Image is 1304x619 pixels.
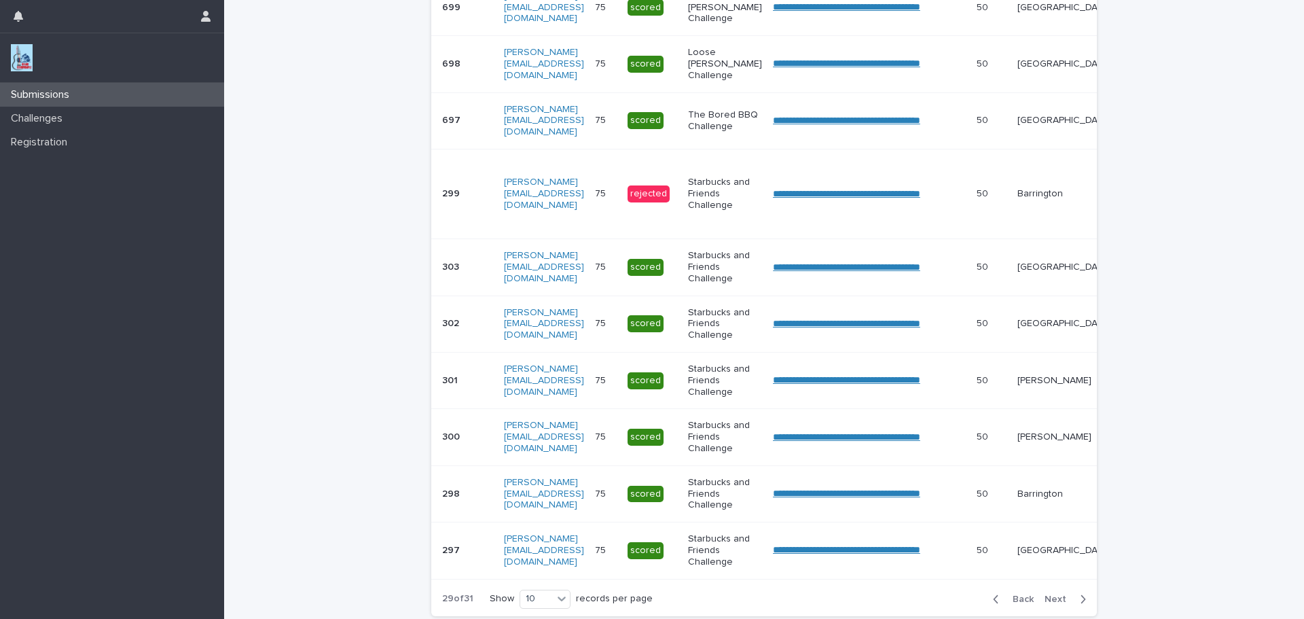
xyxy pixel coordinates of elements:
[628,185,670,202] div: rejected
[688,307,762,341] p: Starbucks and Friends Challenge
[595,542,609,556] p: 75
[1017,489,1111,500] p: Barrington
[442,259,462,273] p: 303
[628,372,664,389] div: scored
[595,259,609,273] p: 75
[688,250,762,284] p: Starbucks and Friends Challenge
[595,372,609,387] p: 75
[595,56,609,70] p: 75
[595,486,609,500] p: 75
[5,112,73,125] p: Challenges
[1017,545,1111,556] p: [GEOGRAPHIC_DATA]
[504,105,584,137] a: [PERSON_NAME][EMAIL_ADDRESS][DOMAIN_NAME]
[1039,593,1097,605] button: Next
[688,47,762,81] p: Loose [PERSON_NAME] Challenge
[442,185,463,200] p: 299
[688,477,762,511] p: Starbucks and Friends Challenge
[442,429,463,443] p: 300
[442,112,463,126] p: 697
[504,364,584,397] a: [PERSON_NAME][EMAIL_ADDRESS][DOMAIN_NAME]
[5,136,78,149] p: Registration
[977,56,991,70] p: 50
[628,486,664,503] div: scored
[628,56,664,73] div: scored
[628,542,664,559] div: scored
[977,185,991,200] p: 50
[11,44,33,71] img: jxsLJbdS1eYBI7rVAS4p
[977,429,991,443] p: 50
[1004,595,1034,604] span: Back
[1017,2,1111,14] p: [GEOGRAPHIC_DATA]
[982,593,1039,605] button: Back
[1017,262,1111,273] p: [GEOGRAPHIC_DATA]
[628,112,664,129] div: scored
[595,185,609,200] p: 75
[595,315,609,330] p: 75
[977,315,991,330] p: 50
[977,112,991,126] p: 50
[977,372,991,387] p: 50
[595,112,609,126] p: 75
[490,593,514,605] p: Show
[1017,318,1111,330] p: [GEOGRAPHIC_DATA]
[442,56,463,70] p: 698
[688,364,762,397] p: Starbucks and Friends Challenge
[520,592,553,606] div: 10
[504,177,584,210] a: [PERSON_NAME][EMAIL_ADDRESS][DOMAIN_NAME]
[595,429,609,443] p: 75
[1017,58,1111,70] p: [GEOGRAPHIC_DATA]
[977,542,991,556] p: 50
[1017,431,1111,443] p: [PERSON_NAME]
[504,251,584,283] a: [PERSON_NAME][EMAIL_ADDRESS][DOMAIN_NAME]
[504,48,584,80] a: [PERSON_NAME][EMAIL_ADDRESS][DOMAIN_NAME]
[628,429,664,446] div: scored
[1017,375,1111,387] p: [PERSON_NAME]
[576,593,653,605] p: records per page
[688,109,762,132] p: The Bored BBQ Challenge
[977,259,991,273] p: 50
[1017,115,1111,126] p: [GEOGRAPHIC_DATA]
[504,308,584,340] a: [PERSON_NAME][EMAIL_ADDRESS][DOMAIN_NAME]
[442,486,463,500] p: 298
[442,315,462,330] p: 302
[1017,188,1111,200] p: Barrington
[1045,595,1074,604] span: Next
[431,582,484,616] p: 29 of 31
[504,421,584,453] a: [PERSON_NAME][EMAIL_ADDRESS][DOMAIN_NAME]
[628,259,664,276] div: scored
[5,88,80,101] p: Submissions
[442,542,463,556] p: 297
[688,177,762,211] p: Starbucks and Friends Challenge
[628,315,664,332] div: scored
[688,533,762,567] p: Starbucks and Friends Challenge
[504,534,584,567] a: [PERSON_NAME][EMAIL_ADDRESS][DOMAIN_NAME]
[977,486,991,500] p: 50
[688,420,762,454] p: Starbucks and Friends Challenge
[442,372,460,387] p: 301
[504,478,584,510] a: [PERSON_NAME][EMAIL_ADDRESS][DOMAIN_NAME]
